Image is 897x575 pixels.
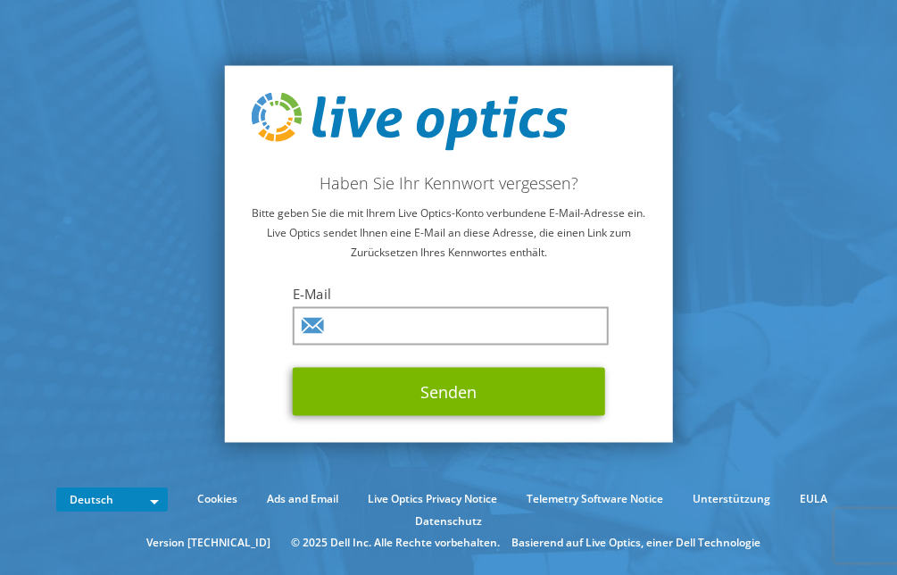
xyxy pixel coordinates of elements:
a: Telemetry Software Notice [513,489,677,509]
a: EULA [786,489,841,509]
a: Cookies [184,489,251,509]
a: Datenschutz [402,512,495,531]
li: © 2025 Dell Inc. Alle Rechte vorbehalten. [282,533,509,553]
a: Live Optics Privacy Notice [354,489,511,509]
li: Basierend auf Live Optics, einer Dell Technologie [511,533,760,553]
h2: Haben Sie Ihr Kennwort vergessen? [251,173,646,193]
button: Senden [293,368,605,416]
p: Bitte geben Sie die mit Ihrem Live Optics-Konto verbundene E-Mail-Adresse ein. Live Optics sendet... [251,204,646,262]
a: Ads and Email [253,489,352,509]
img: live_optics_svg.svg [251,92,567,151]
li: Version [TECHNICAL_ID] [137,533,279,553]
label: E-Mail [293,285,605,303]
a: Unterstützung [679,489,784,509]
